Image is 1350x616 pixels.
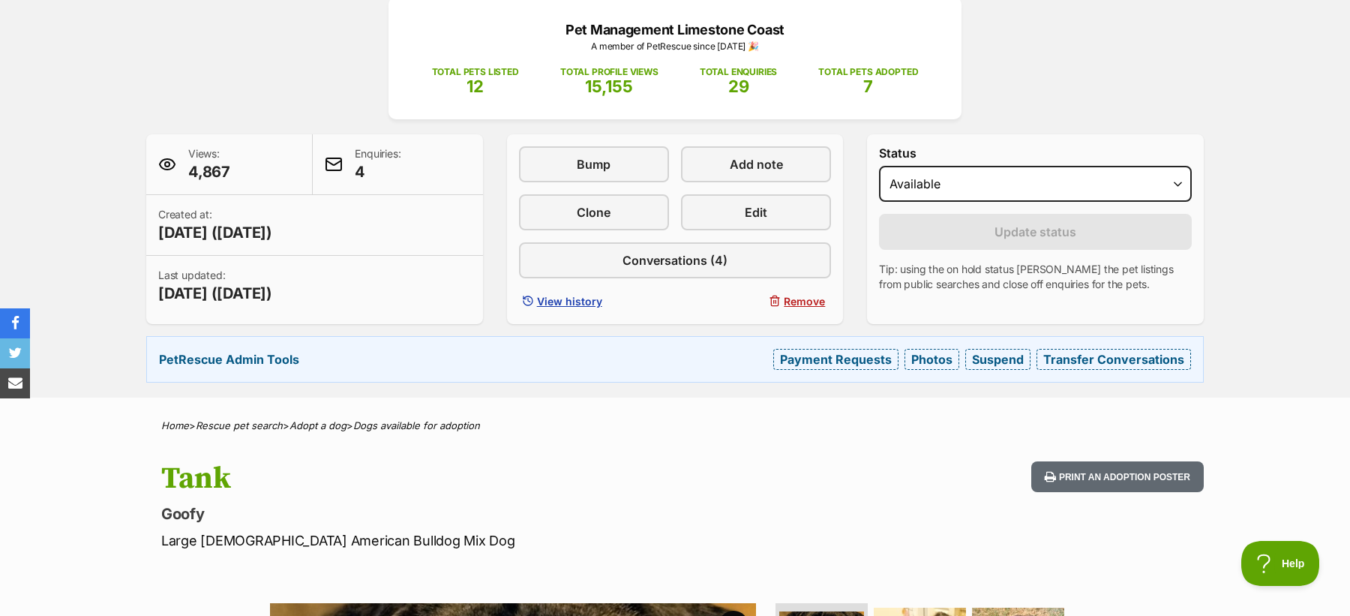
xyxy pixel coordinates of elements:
span: 29 [728,77,749,96]
span: 15,155 [585,77,633,96]
p: TOTAL PETS ADOPTED [818,65,918,79]
a: Rescue pet search [196,419,283,431]
p: TOTAL PETS LISTED [432,65,519,79]
span: Edit [745,203,767,221]
a: Bump [519,146,669,182]
span: Add note [730,155,783,173]
span: Remove [784,293,825,309]
p: Pet Management Limestone Coast [411,20,939,40]
p: Enquiries: [355,146,400,182]
p: Created at: [158,207,272,243]
h1: Tank [161,461,796,496]
span: 12 [466,77,484,96]
span: Conversations (4) [622,251,727,269]
span: [DATE] ([DATE]) [158,283,272,304]
a: Clone [519,194,669,230]
a: Payment Requests [773,349,898,370]
a: Edit [681,194,831,230]
a: Suspend [965,349,1030,370]
iframe: Help Scout Beacon - Open [1241,541,1320,586]
span: View history [537,293,602,309]
p: Views: [188,146,230,182]
a: Conversations (4) [519,242,832,278]
p: Large [DEMOGRAPHIC_DATA] American Bulldog Mix Dog [161,530,796,551]
p: Last updated: [158,268,272,304]
span: 4,867 [188,161,230,182]
a: Adopt a dog [289,419,346,431]
span: 7 [863,77,873,96]
a: Add note [681,146,831,182]
a: Transfer Conversations [1036,349,1191,370]
strong: PetRescue Admin Tools [159,353,299,366]
div: > > > [124,420,1226,431]
p: Tip: using the on hold status [PERSON_NAME] the pet listings from public searches and close off e... [879,262,1192,292]
a: View history [519,290,669,312]
label: Status [879,146,1192,160]
p: TOTAL ENQUIRIES [700,65,777,79]
p: Goofy [161,503,796,524]
span: 4 [355,161,400,182]
span: Clone [577,203,610,221]
button: Print an adoption poster [1031,461,1204,492]
button: Update status [879,214,1192,250]
p: TOTAL PROFILE VIEWS [560,65,658,79]
a: Dogs available for adoption [353,419,480,431]
p: A member of PetRescue since [DATE] 🎉 [411,40,939,53]
span: Bump [577,155,610,173]
span: Update status [994,223,1076,241]
a: Home [161,419,189,431]
button: Remove [681,290,831,312]
a: Photos [904,349,959,370]
span: [DATE] ([DATE]) [158,222,272,243]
